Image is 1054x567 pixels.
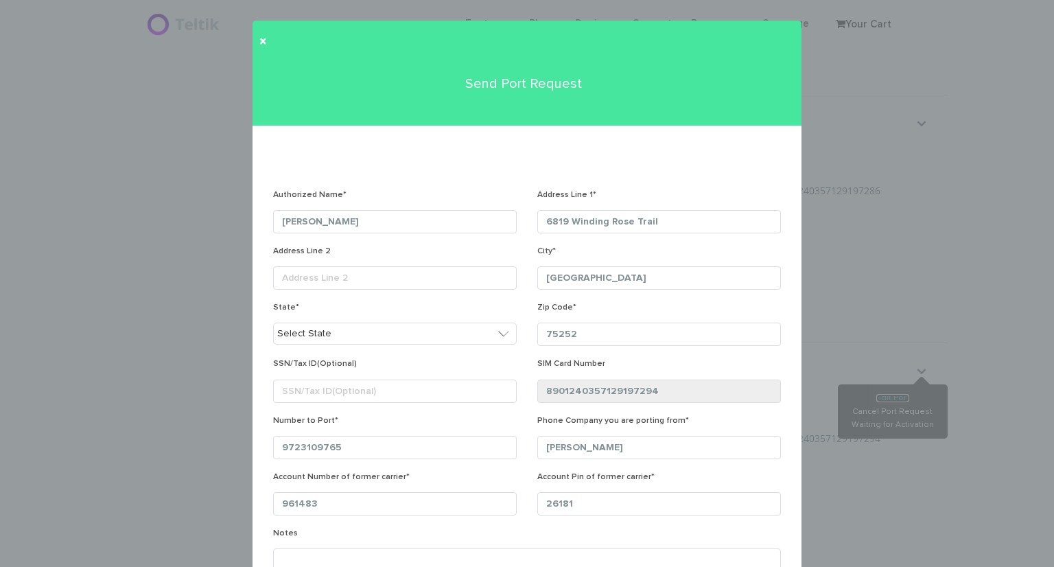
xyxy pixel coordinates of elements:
label: SIM Card Number [537,358,605,375]
input: Authorized Name [273,210,517,233]
label: Authorized Name* [273,189,347,207]
label: Notes [273,528,298,545]
label: Number to Port* [273,415,338,432]
label: Phone Company you are porting from* [537,415,689,432]
input: Number to Port [273,436,517,459]
input: Zip [537,323,781,346]
input: Address Line 2 [273,266,517,290]
label: Address Line 1* [537,189,596,207]
label: State* [273,302,299,319]
input: Address Line 1 [537,210,781,233]
span: × [259,34,267,49]
label: City* [537,246,556,263]
label: Account Number of former carrier* [273,472,410,489]
label: Account Pin of former carrier* [537,472,655,489]
input: City [537,266,781,290]
input: SSN/Tax ID(Optional) [273,380,517,403]
button: Close [259,34,267,49]
h1: Send Port Request [270,76,777,91]
label: SSN/Tax ID(Optional) [273,358,357,375]
input: SIM Card Number [537,380,781,403]
label: Address Line 2 [273,246,331,263]
label: Zip Code* [537,302,576,319]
